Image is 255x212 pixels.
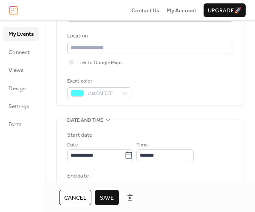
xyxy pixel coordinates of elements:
span: Date [67,141,78,149]
span: Save [100,194,114,202]
span: Settings [8,102,29,111]
span: Link to Google Maps [77,59,123,67]
button: Cancel [59,190,91,205]
a: Settings [3,99,39,113]
div: Location [67,32,232,40]
span: Date and time [67,116,103,125]
span: Time [136,141,147,149]
button: Save [95,190,119,205]
a: My Account [167,6,196,14]
div: Event color [67,77,130,86]
span: Design [8,84,25,93]
a: Connect [3,45,39,59]
span: Views [8,66,23,74]
span: Form [8,120,22,129]
span: Contact Us [131,6,159,15]
span: Cancel [64,194,86,202]
a: Design [3,81,39,95]
a: My Events [3,27,39,40]
a: Views [3,63,39,77]
img: logo [9,6,18,15]
span: My Account [167,6,196,15]
span: Connect [8,48,30,57]
a: Contact Us [131,6,159,14]
div: Start date [67,131,92,139]
span: My Events [8,30,34,38]
span: Date [67,182,78,191]
button: Upgrade🚀 [204,3,246,17]
a: Form [3,117,39,131]
span: #50FAFEFF [88,89,118,98]
span: Time [136,182,147,191]
div: End date [67,172,89,180]
span: Upgrade 🚀 [208,6,241,15]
